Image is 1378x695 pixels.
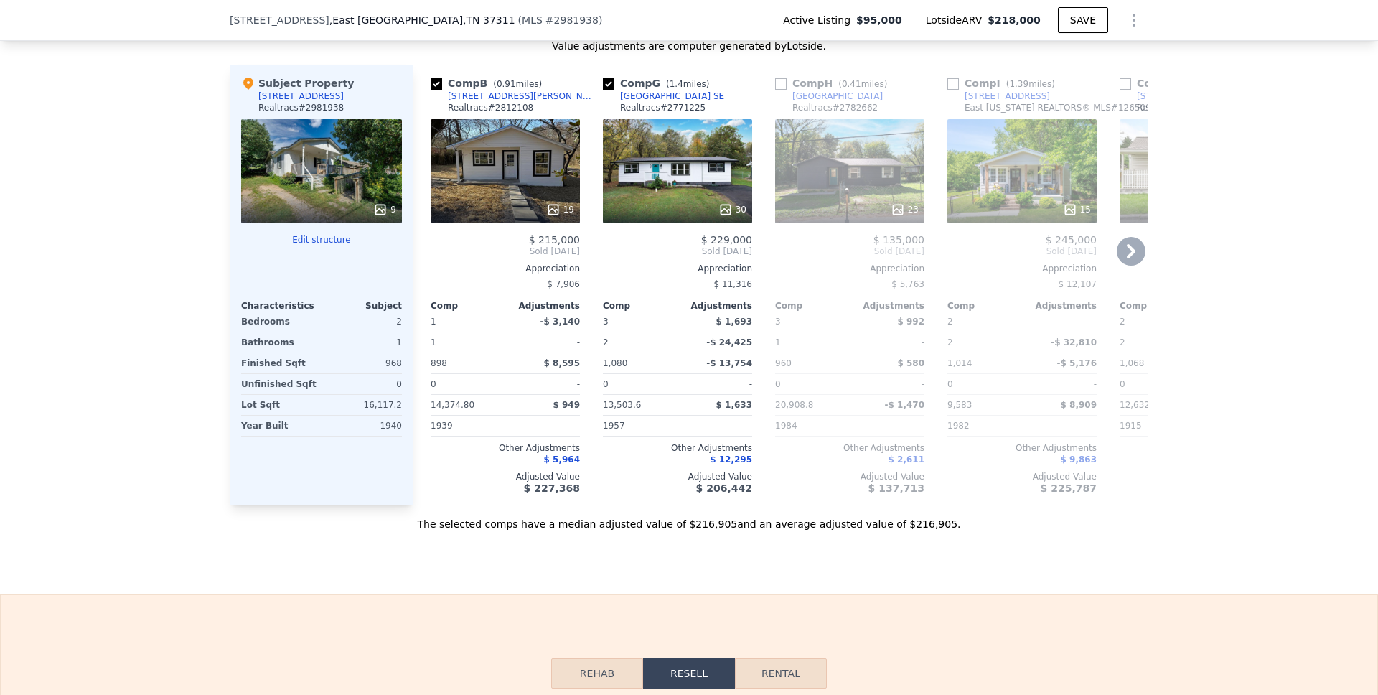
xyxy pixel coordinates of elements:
div: ( ) [518,13,603,27]
div: 1940 [324,416,402,436]
div: 19 [546,202,574,217]
span: $ 12,295 [710,454,752,465]
span: 1 [431,317,436,327]
div: - [508,416,580,436]
div: Other Adjustments [1120,442,1269,454]
div: Other Adjustments [775,442,924,454]
span: 2 [1120,317,1125,327]
div: [GEOGRAPHIC_DATA] [792,90,883,102]
span: $95,000 [856,13,902,27]
div: Adjusted Value [947,471,1097,482]
span: $ 5,763 [891,279,924,289]
div: Adjusted Value [775,471,924,482]
div: Comp J [1120,76,1233,90]
span: 3 [603,317,609,327]
span: -$ 3,140 [540,317,580,327]
span: 9,583 [947,400,972,410]
div: 2 [603,332,675,353]
span: -$ 24,425 [706,337,752,347]
span: ( miles) [487,79,548,89]
a: [STREET_ADDRESS][PERSON_NAME] [431,90,597,102]
div: The selected comps have a median adjusted value of $216,905 and an average adjusted value of $216... [230,505,1148,531]
button: Rental [735,658,827,689]
div: - [508,374,580,394]
div: [GEOGRAPHIC_DATA] SE [620,90,724,102]
div: 15 [1063,202,1091,217]
div: - [853,416,924,436]
div: Adjusted Value [431,471,580,482]
div: [STREET_ADDRESS] [258,90,344,102]
span: $ 229,000 [701,234,752,246]
div: Realtracs # 2981938 [258,102,344,113]
div: Comp H [775,76,893,90]
span: $ 2,611 [889,454,924,465]
div: 1 [324,332,402,353]
span: 0 [775,379,781,389]
div: East [US_STATE] REALTORS® MLS # 1265092 [965,102,1156,113]
div: Value adjustments are computer generated by Lotside . [230,39,1148,53]
div: 1939 [431,416,502,436]
span: $ 12,107 [1059,279,1097,289]
button: SAVE [1058,7,1108,33]
div: Bedrooms [241,312,319,332]
div: Comp [775,300,850,312]
div: Appreciation [1120,263,1269,274]
div: - [1120,274,1269,294]
div: 1984 [775,416,847,436]
div: Comp [947,300,1022,312]
span: Lotside ARV [926,13,988,27]
span: 0 [947,379,953,389]
span: [STREET_ADDRESS] [230,13,329,27]
div: Finished Sqft [241,353,319,373]
span: $ 8,595 [544,358,580,368]
div: - [680,416,752,436]
span: $ 245,000 [1046,234,1097,246]
span: 0.91 [497,79,516,89]
span: -$ 1,470 [885,400,924,410]
div: 23 [891,202,919,217]
span: -$ 32,810 [1051,337,1097,347]
span: Sold [DATE] [603,246,752,257]
span: $ 225,787 [1041,482,1097,494]
span: 1,068 [1120,358,1144,368]
button: Resell [643,658,735,689]
div: 968 [324,353,402,373]
div: 2 [947,332,1019,353]
div: 1982 [947,416,1019,436]
div: Appreciation [947,263,1097,274]
span: # 2981938 [545,14,599,26]
div: Lot Sqft [241,395,319,415]
span: , TN 37311 [463,14,515,26]
div: [STREET_ADDRESS] [1137,90,1222,102]
span: $ 11,316 [714,279,752,289]
div: 1957 [603,416,675,436]
span: 960 [775,358,792,368]
span: 3 [775,317,781,327]
div: Realtracs # 2812108 [448,102,533,113]
div: Subject [322,300,402,312]
span: 2 [947,317,953,327]
span: 12,632.4 [1120,400,1158,410]
div: [STREET_ADDRESS][PERSON_NAME] [448,90,597,102]
div: Comp [1120,300,1194,312]
div: Appreciation [431,263,580,274]
span: $ 580 [897,358,924,368]
div: 2 [324,312,402,332]
span: Sold [DATE] [431,246,580,257]
span: $ 215,000 [529,234,580,246]
span: $ 1,633 [716,400,752,410]
div: Year Built [241,416,319,436]
span: $ 5,964 [544,454,580,465]
div: Characteristics [241,300,322,312]
div: Comp [431,300,505,312]
span: $ 7,906 [547,279,580,289]
div: - [680,374,752,394]
span: , East [GEOGRAPHIC_DATA] [329,13,515,27]
div: Comp [603,300,678,312]
span: MLS [522,14,543,26]
div: [STREET_ADDRESS] [965,90,1050,102]
div: - [853,374,924,394]
span: 1.39 [1009,79,1028,89]
div: Subject Property [241,76,354,90]
div: Other Adjustments [431,442,580,454]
